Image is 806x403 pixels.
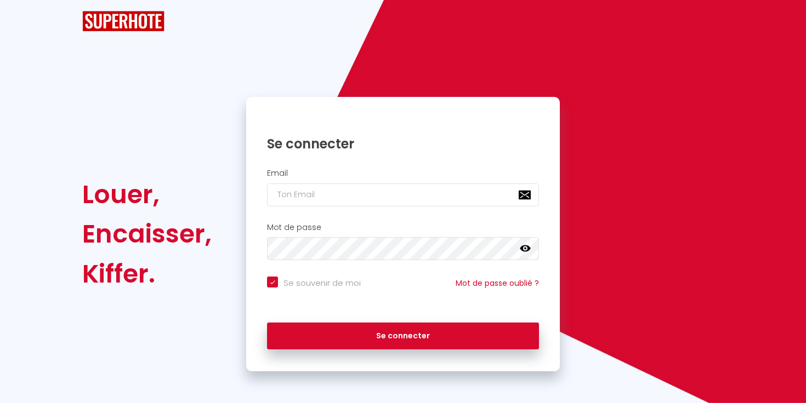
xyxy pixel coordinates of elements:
[82,214,212,254] div: Encaisser,
[267,169,539,178] h2: Email
[267,323,539,350] button: Se connecter
[267,135,539,152] h1: Se connecter
[82,254,212,293] div: Kiffer.
[267,183,539,206] input: Ton Email
[267,223,539,232] h2: Mot de passe
[82,11,164,31] img: SuperHote logo
[456,278,539,289] a: Mot de passe oublié ?
[82,175,212,214] div: Louer,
